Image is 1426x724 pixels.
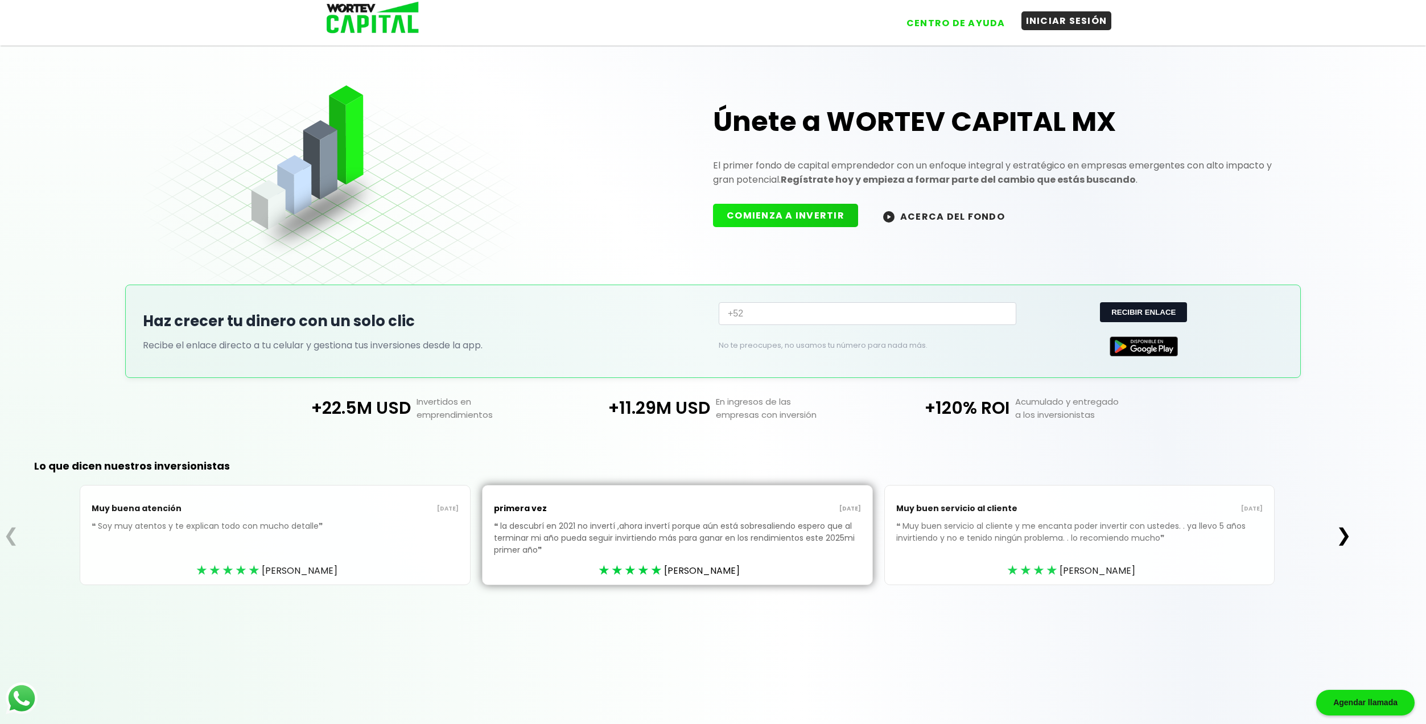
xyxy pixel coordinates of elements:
[713,104,1283,140] h1: Únete a WORTEV CAPITAL MX
[902,14,1010,32] button: CENTRO DE AYUDA
[1009,395,1162,421] p: Acumulado y entregado a los inversionistas
[411,395,563,421] p: Invertidos en emprendimientos
[1079,504,1263,513] p: [DATE]
[264,395,411,421] p: +22.5M USD
[143,338,707,352] p: Recibe el enlace directo a tu celular y gestiona tus inversiones desde la app.
[143,310,707,332] h2: Haz crecer tu dinero con un solo clic
[1160,532,1167,544] span: ❞
[1010,5,1112,32] a: INICIAR SESIÓN
[6,682,38,714] img: logos_whatsapp-icon.242b2217.svg
[494,497,677,520] p: primera vez
[538,544,544,556] span: ❞
[262,563,337,578] span: [PERSON_NAME]
[494,520,500,532] span: ❝
[1007,562,1060,579] div: ★★★★
[781,173,1136,186] strong: Regístrate hoy y empieza a formar parte del cambio que estás buscando
[599,562,664,579] div: ★★★★★
[863,395,1009,421] p: +120% ROI
[713,204,858,227] button: COMIENZA A INVERTIR
[896,520,902,532] span: ❝
[92,520,459,549] p: Soy muy atentos y te explican todo con mucho detalle
[677,504,860,513] p: [DATE]
[664,563,740,578] span: [PERSON_NAME]
[869,204,1019,228] button: ACERCA DEL FONDO
[896,497,1079,520] p: Muy buen servicio al cliente
[92,520,98,532] span: ❝
[494,520,861,573] p: la descubrí en 2021 no invertí ,ahora invertí porque aún está sobresaliendo espero que al termina...
[1110,336,1178,356] img: Google Play
[713,209,869,222] a: COMIENZA A INVERTIR
[1100,302,1187,322] button: RECIBIR ENLACE
[563,395,710,421] p: +11.29M USD
[891,5,1010,32] a: CENTRO DE AYUDA
[196,562,262,579] div: ★★★★★
[1333,524,1355,546] button: ❯
[275,504,459,513] p: [DATE]
[710,395,863,421] p: En ingresos de las empresas con inversión
[883,211,895,223] img: wortev-capital-acerca-del-fondo
[92,497,275,520] p: Muy buena atención
[1060,563,1135,578] span: [PERSON_NAME]
[1021,11,1112,30] button: INICIAR SESIÓN
[719,340,998,351] p: No te preocupes, no usamos tu número para nada más.
[1316,690,1415,715] div: Agendar llamada
[896,520,1263,561] p: Muy buen servicio al cliente y me encanta poder invertir con ustedes. . ya llevo 5 años invirtien...
[713,158,1283,187] p: El primer fondo de capital emprendedor con un enfoque integral y estratégico en empresas emergent...
[319,520,325,532] span: ❞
